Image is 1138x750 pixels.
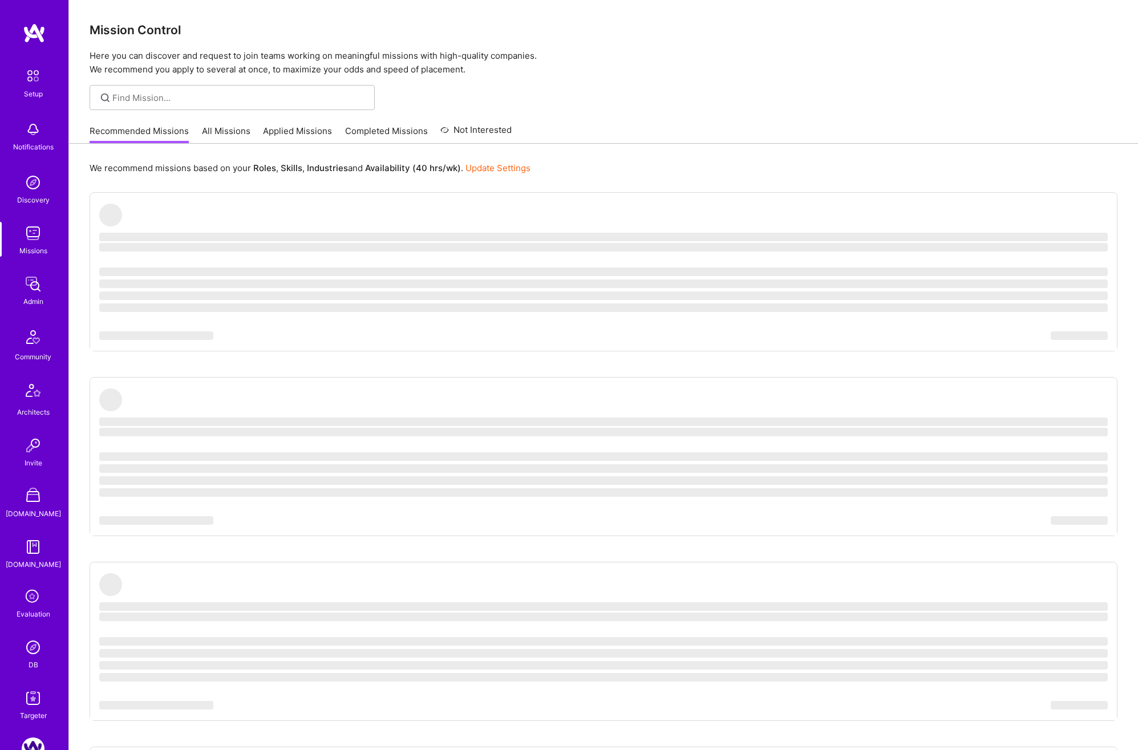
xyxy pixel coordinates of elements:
[253,163,276,173] b: Roles
[22,273,44,295] img: admin teamwork
[6,508,61,520] div: [DOMAIN_NAME]
[22,485,44,508] img: A Store
[22,434,44,457] img: Invite
[25,457,42,469] div: Invite
[345,125,428,144] a: Completed Missions
[90,125,189,144] a: Recommended Missions
[99,91,112,104] i: icon SearchGrey
[465,163,530,173] a: Update Settings
[6,558,61,570] div: [DOMAIN_NAME]
[22,118,44,141] img: bell
[22,586,44,608] i: icon SelectionTeam
[90,23,1117,37] h3: Mission Control
[29,659,38,671] div: DB
[23,295,43,307] div: Admin
[90,49,1117,76] p: Here you can discover and request to join teams working on meaningful missions with high-quality ...
[15,351,51,363] div: Community
[19,379,47,406] img: Architects
[22,536,44,558] img: guide book
[21,64,45,88] img: setup
[90,162,530,174] p: We recommend missions based on your , , and .
[19,323,47,351] img: Community
[202,125,250,144] a: All Missions
[20,710,47,721] div: Targeter
[17,194,50,206] div: Discovery
[440,123,512,144] a: Not Interested
[13,141,54,153] div: Notifications
[19,245,47,257] div: Missions
[112,92,366,104] input: Find Mission...
[22,687,44,710] img: Skill Targeter
[22,222,44,245] img: teamwork
[281,163,302,173] b: Skills
[23,23,46,43] img: logo
[365,163,461,173] b: Availability (40 hrs/wk)
[307,163,348,173] b: Industries
[263,125,332,144] a: Applied Missions
[24,88,43,100] div: Setup
[17,406,50,418] div: Architects
[22,636,44,659] img: Admin Search
[17,608,50,620] div: Evaluation
[22,171,44,194] img: discovery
